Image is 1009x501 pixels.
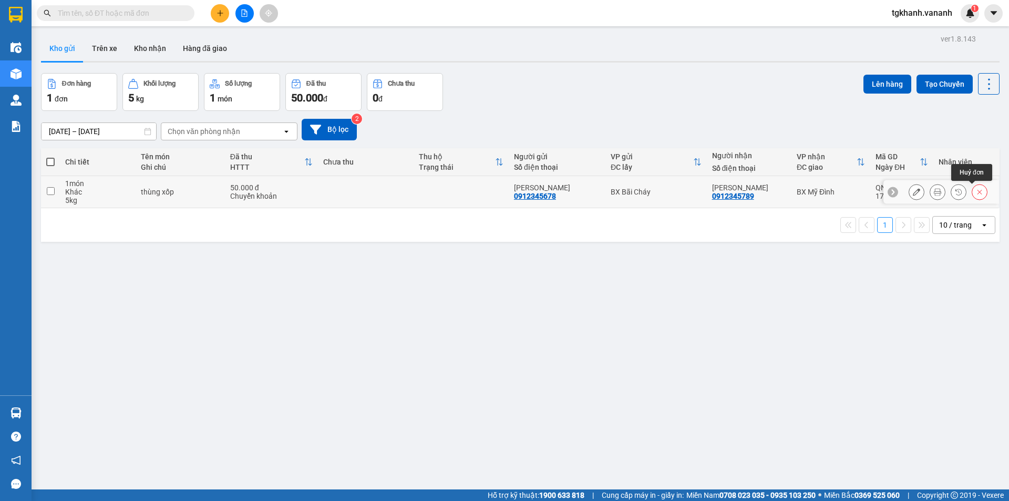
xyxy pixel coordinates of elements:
span: 1 [47,91,53,104]
span: đơn [55,95,68,103]
div: Đã thu [306,80,326,87]
img: solution-icon [11,121,22,132]
span: món [218,95,232,103]
span: search [44,9,51,17]
span: Miền Bắc [824,489,900,501]
th: Toggle SortBy [870,148,933,176]
div: VP nhận [797,152,857,161]
div: Khối lượng [143,80,176,87]
span: ⚪️ [818,493,821,497]
div: 10 / trang [939,220,972,230]
img: warehouse-icon [11,407,22,418]
div: Mã GD [876,152,920,161]
button: Đã thu50.000đ [285,73,362,111]
div: Người nhận [712,151,786,160]
button: Kho nhận [126,36,174,61]
span: caret-down [989,8,998,18]
span: Cung cấp máy in - giấy in: [602,489,684,501]
div: ĐC lấy [611,163,693,171]
span: plus [217,9,224,17]
div: Đã thu [230,152,305,161]
div: VP gửi [611,152,693,161]
div: Chưa thu [323,158,408,166]
div: 5 kg [65,196,130,205]
span: kg [136,95,144,103]
div: Thu hộ [419,152,495,161]
div: Đơn hàng [62,80,91,87]
div: BX Bãi Cháy [611,188,702,196]
th: Toggle SortBy [791,148,870,176]
button: Trên xe [84,36,126,61]
input: Select a date range. [42,123,156,140]
div: Nhân viên [939,158,993,166]
button: Tạo Chuyến [917,75,973,94]
input: Tìm tên, số ĐT hoặc mã đơn [58,7,182,19]
div: Số lượng [225,80,252,87]
img: warehouse-icon [11,68,22,79]
div: HTTT [230,163,305,171]
button: caret-down [984,4,1003,23]
img: warehouse-icon [11,95,22,106]
button: file-add [235,4,254,23]
span: Miền Nam [686,489,816,501]
div: Ghi chú [141,163,220,171]
button: Chưa thu0đ [367,73,443,111]
div: 17:15 [DATE] [876,192,928,200]
button: Bộ lọc [302,119,357,140]
strong: 0708 023 035 - 0935 103 250 [719,491,816,499]
span: | [592,489,594,501]
div: Sửa đơn hàng [909,184,924,200]
th: Toggle SortBy [605,148,707,176]
div: 1 món [65,179,130,188]
svg: open [980,221,989,229]
button: Số lượng1món [204,73,280,111]
div: nguyễn văn B [712,183,786,192]
span: 0 [373,91,378,104]
div: ver 1.8.143 [941,33,976,45]
span: 1 [210,91,215,104]
div: Chuyển khoản [230,192,313,200]
span: question-circle [11,432,21,442]
span: đ [378,95,383,103]
img: icon-new-feature [965,8,975,18]
div: Ngày ĐH [876,163,920,171]
span: tgkhanh.vananh [883,6,961,19]
span: 50.000 [291,91,323,104]
span: notification [11,455,21,465]
div: Tên món [141,152,220,161]
div: BX Mỹ Đình [797,188,865,196]
button: Kho gửi [41,36,84,61]
div: 0912345678 [514,192,556,200]
sup: 2 [352,114,362,124]
div: Người gửi [514,152,600,161]
div: thùng xốp [141,188,220,196]
div: 0912345789 [712,192,754,200]
span: Hỗ trợ kỹ thuật: [488,489,584,501]
div: Chưa thu [388,80,415,87]
div: 50.000 đ [230,183,313,192]
div: Chọn văn phòng nhận [168,126,240,137]
strong: 0369 525 060 [854,491,900,499]
button: 1 [877,217,893,233]
button: Lên hàng [863,75,911,94]
svg: open [282,127,291,136]
sup: 1 [971,5,979,12]
button: aim [260,4,278,23]
span: đ [323,95,327,103]
button: Hàng đã giao [174,36,235,61]
span: 1 [973,5,976,12]
div: Số điện thoại [514,163,600,171]
button: Đơn hàng1đơn [41,73,117,111]
button: Khối lượng5kg [122,73,199,111]
div: Chi tiết [65,158,130,166]
span: message [11,479,21,489]
span: | [908,489,909,501]
div: Khác [65,188,130,196]
div: Trạng thái [419,163,495,171]
div: Số điện thoại [712,164,786,172]
button: plus [211,4,229,23]
img: warehouse-icon [11,42,22,53]
div: QN1409250013 [876,183,928,192]
div: Huỷ đơn [951,164,992,181]
span: aim [265,9,272,17]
